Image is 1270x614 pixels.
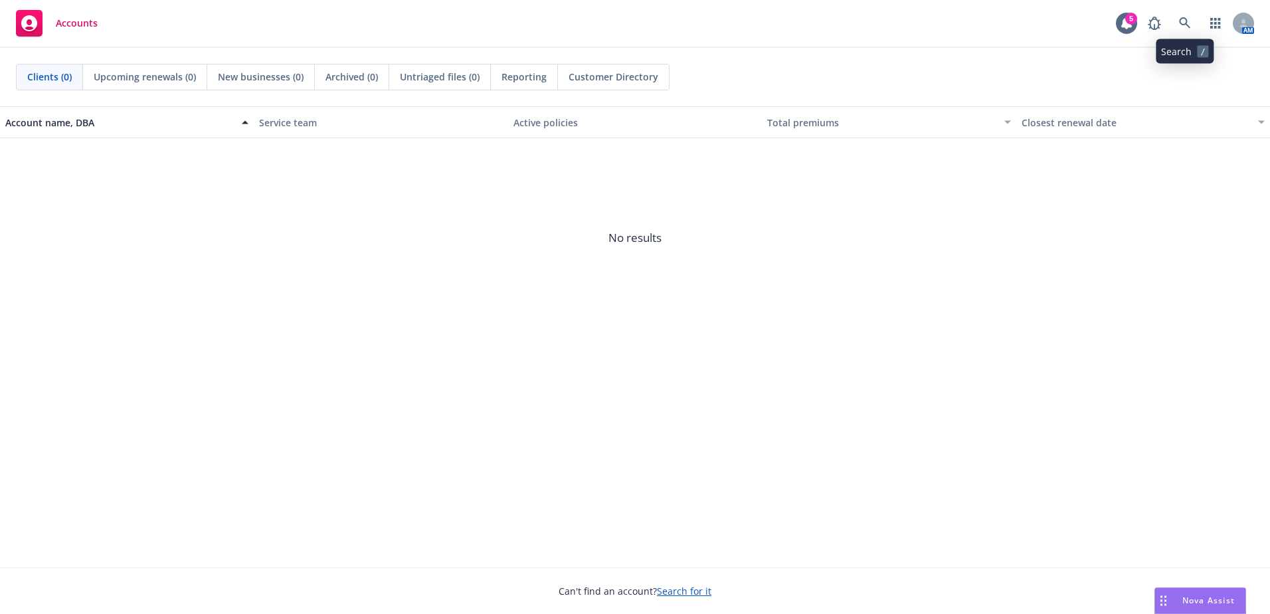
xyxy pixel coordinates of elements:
[94,70,196,84] span: Upcoming renewals (0)
[569,70,658,84] span: Customer Directory
[657,585,711,597] a: Search for it
[1154,587,1246,614] button: Nova Assist
[1016,106,1270,138] button: Closest renewal date
[254,106,507,138] button: Service team
[1125,13,1137,25] div: 5
[513,116,757,130] div: Active policies
[27,70,72,84] span: Clients (0)
[1172,10,1198,37] a: Search
[1202,10,1229,37] a: Switch app
[11,5,103,42] a: Accounts
[1022,116,1250,130] div: Closest renewal date
[501,70,547,84] span: Reporting
[400,70,480,84] span: Untriaged files (0)
[1155,588,1172,613] div: Drag to move
[508,106,762,138] button: Active policies
[767,116,996,130] div: Total premiums
[259,116,502,130] div: Service team
[5,116,234,130] div: Account name, DBA
[218,70,304,84] span: New businesses (0)
[559,584,711,598] span: Can't find an account?
[325,70,378,84] span: Archived (0)
[762,106,1016,138] button: Total premiums
[56,18,98,29] span: Accounts
[1182,595,1235,606] span: Nova Assist
[1141,10,1168,37] a: Report a Bug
